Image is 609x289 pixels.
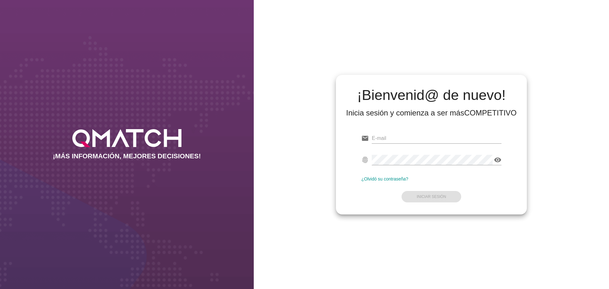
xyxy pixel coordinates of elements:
[361,176,408,181] a: ¿Olvidó su contraseña?
[361,156,369,164] i: fingerprint
[361,135,369,142] i: email
[346,88,517,103] h2: ¡Bienvenid@ de nuevo!
[464,108,516,117] strong: COMPETITIVO
[372,133,501,143] input: E-mail
[494,156,501,164] i: visibility
[346,108,517,118] div: Inicia sesión y comienza a ser más
[53,152,201,160] h2: ¡MÁS INFORMACIÓN, MEJORES DECISIONES!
